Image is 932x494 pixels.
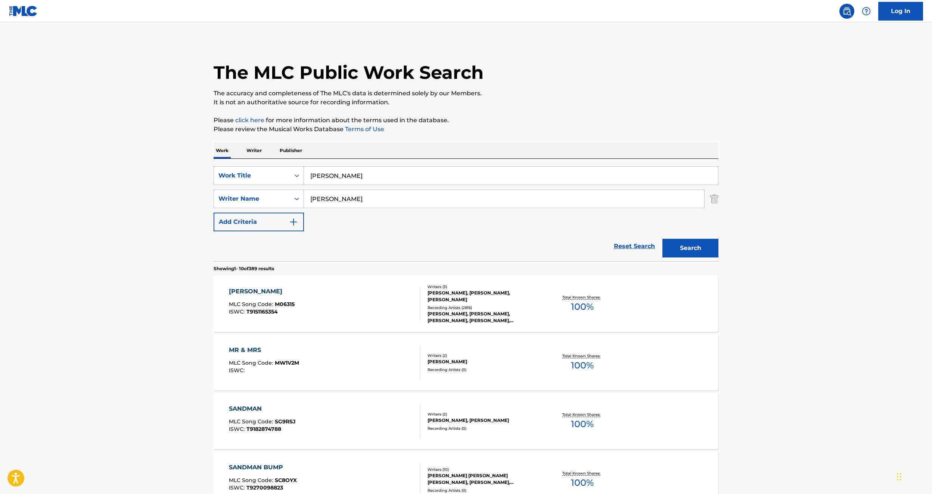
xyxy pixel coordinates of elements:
div: [PERSON_NAME] [PERSON_NAME] [PERSON_NAME], [PERSON_NAME], [PERSON_NAME] [PERSON_NAME] [PERSON_NAM... [428,472,540,486]
p: Writer [244,143,264,158]
span: ISWC : [229,367,246,374]
span: 100 % [571,300,594,314]
p: Total Known Shares: [562,353,602,359]
a: MR & MRSMLC Song Code:MW1V2MISWC:Writers (2)[PERSON_NAME]Recording Artists (0)Total Known Shares:... [214,334,718,390]
a: click here [235,117,264,124]
div: Recording Artists ( 2816 ) [428,305,540,311]
span: MLC Song Code : [229,477,275,484]
div: Recording Artists ( 0 ) [428,426,540,431]
div: Writers ( 2 ) [428,353,540,358]
span: ISWC : [229,426,246,432]
span: M06315 [275,301,295,308]
div: [PERSON_NAME], [PERSON_NAME] [428,417,540,424]
div: SANDMAN [229,404,296,413]
span: T9151165354 [246,308,278,315]
div: [PERSON_NAME], [PERSON_NAME], [PERSON_NAME], [PERSON_NAME], [PERSON_NAME] [428,311,540,324]
img: search [842,7,851,16]
div: Help [859,4,874,19]
div: Writers ( 2 ) [428,411,540,417]
div: Writer Name [218,194,286,203]
div: [PERSON_NAME], [PERSON_NAME], [PERSON_NAME] [428,290,540,303]
span: ISWC : [229,484,246,491]
iframe: Chat Widget [895,458,932,494]
span: 100 % [571,476,594,490]
span: MLC Song Code : [229,359,275,366]
a: Terms of Use [344,126,384,133]
div: Writers ( 10 ) [428,467,540,472]
div: Work Title [218,171,286,180]
p: Publisher [277,143,304,158]
p: The accuracy and completeness of The MLC's data is determined solely by our Members. [214,89,718,98]
span: SC8OYX [275,477,297,484]
div: Writers ( 3 ) [428,284,540,290]
p: Showing 1 - 10 of 389 results [214,265,274,272]
p: Please for more information about the terms used in the database. [214,116,718,125]
span: MLC Song Code : [229,301,275,308]
p: Please review the Musical Works Database [214,125,718,134]
span: MW1V2M [275,359,299,366]
a: Log In [878,2,923,21]
a: Reset Search [610,238,659,254]
div: [PERSON_NAME] [428,358,540,365]
span: SG9RSJ [275,418,296,425]
button: Search [662,239,718,257]
span: MLC Song Code : [229,418,275,425]
p: Total Known Shares: [562,294,602,300]
img: MLC Logo [9,6,38,16]
div: Recording Artists ( 0 ) [428,488,540,493]
p: Work [214,143,231,158]
p: Total Known Shares: [562,412,602,417]
img: 9d2ae6d4665cec9f34b9.svg [289,217,298,226]
div: SANDMAN BUMP [229,463,297,472]
a: SANDMANMLC Song Code:SG9RSJISWC:T9182874788Writers (2)[PERSON_NAME], [PERSON_NAME]Recording Artis... [214,393,718,449]
div: MR & MRS [229,346,299,355]
div: Drag [897,466,901,488]
button: Add Criteria [214,213,304,231]
span: ISWC : [229,308,246,315]
a: [PERSON_NAME]MLC Song Code:M06315ISWC:T9151165354Writers (3)[PERSON_NAME], [PERSON_NAME], [PERSON... [214,276,718,332]
span: 100 % [571,417,594,431]
p: It is not an authoritative source for recording information. [214,98,718,107]
form: Search Form [214,166,718,261]
img: help [862,7,871,16]
img: Delete Criterion [710,189,718,208]
span: T9270098823 [246,484,283,491]
a: Public Search [839,4,854,19]
p: Total Known Shares: [562,470,602,476]
span: T9182874788 [246,426,281,432]
div: [PERSON_NAME] [229,287,295,296]
div: Recording Artists ( 0 ) [428,367,540,373]
h1: The MLC Public Work Search [214,61,484,84]
span: 100 % [571,359,594,372]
